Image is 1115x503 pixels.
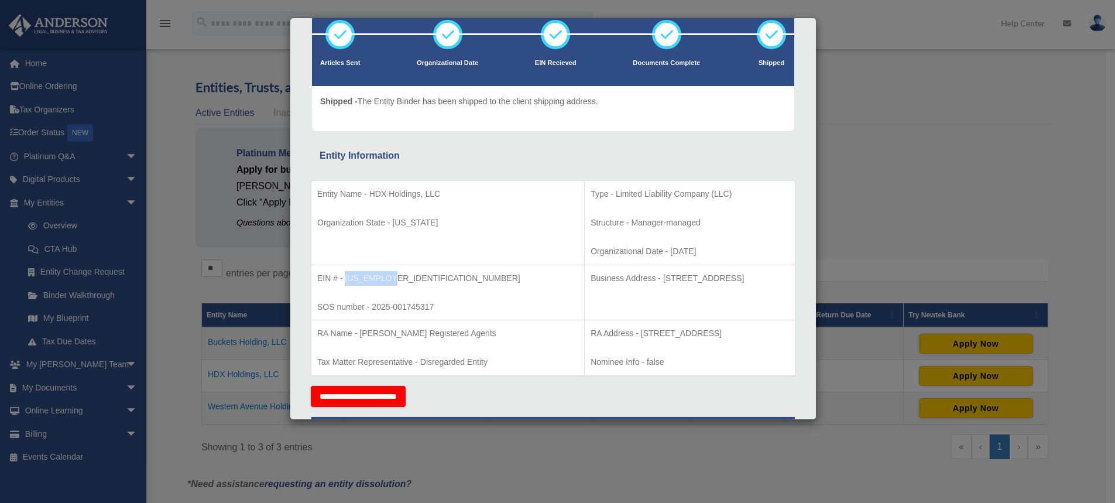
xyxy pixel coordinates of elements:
[320,148,787,164] div: Entity Information
[317,187,578,201] p: Entity Name - HDX Holdings, LLC
[317,326,578,341] p: RA Name - [PERSON_NAME] Registered Agents
[320,57,360,69] p: Articles Sent
[320,94,598,109] p: The Entity Binder has been shipped to the client shipping address.
[417,57,478,69] p: Organizational Date
[317,300,578,314] p: SOS number - 2025-001745317
[591,326,789,341] p: RA Address - [STREET_ADDRESS]
[591,244,789,259] p: Organizational Date - [DATE]
[320,97,358,106] span: Shipped -
[591,355,789,369] p: Nominee Info - false
[591,271,789,286] p: Business Address - [STREET_ADDRESS]
[317,215,578,230] p: Organization State - [US_STATE]
[757,57,786,69] p: Shipped
[317,271,578,286] p: EIN # - [US_EMPLOYER_IDENTIFICATION_NUMBER]
[535,57,577,69] p: EIN Recieved
[317,355,578,369] p: Tax Matter Representative - Disregarded Entity
[633,57,700,69] p: Documents Complete
[591,187,789,201] p: Type - Limited Liability Company (LLC)
[591,215,789,230] p: Structure - Manager-managed
[311,416,795,445] th: Tax Information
